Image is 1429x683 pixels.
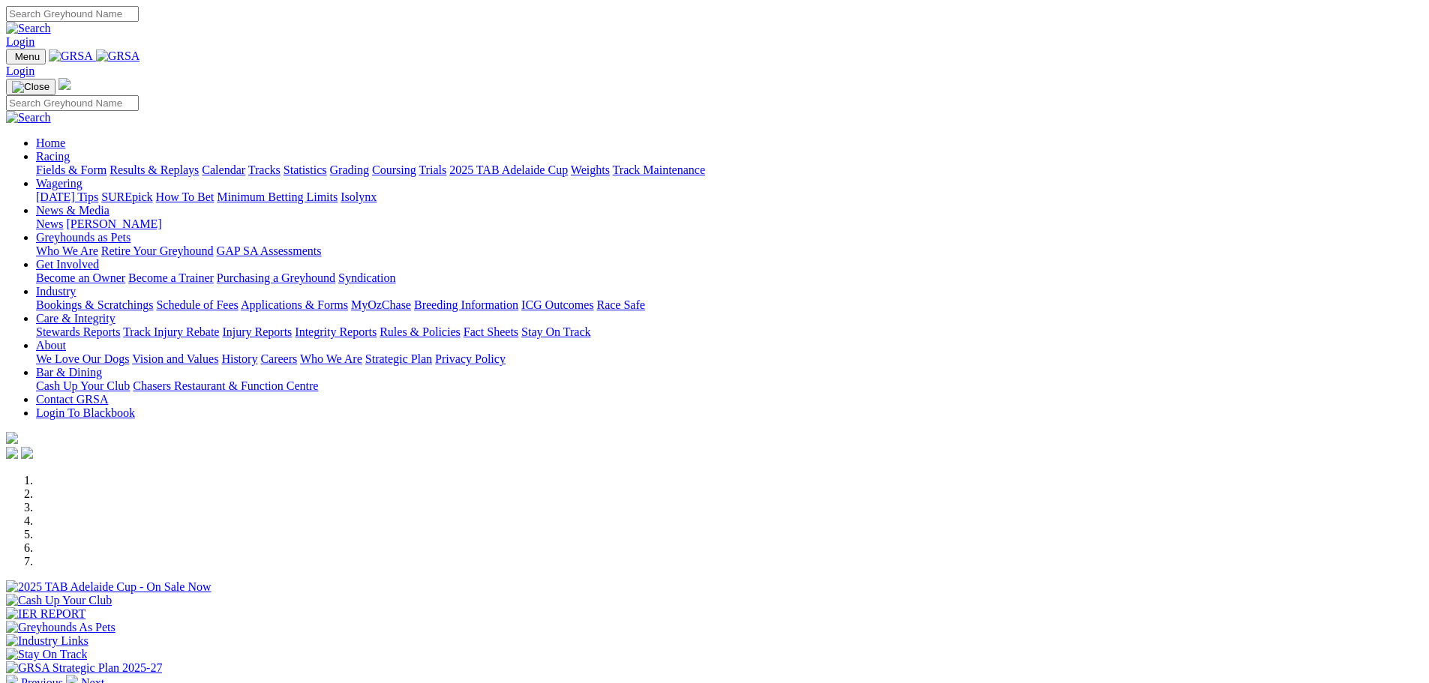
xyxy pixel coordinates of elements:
img: Close [12,81,50,93]
a: GAP SA Assessments [217,244,322,257]
a: Tracks [248,163,281,176]
a: Care & Integrity [36,312,116,325]
a: Schedule of Fees [156,298,238,311]
a: About [36,339,66,352]
a: Strategic Plan [365,352,432,365]
a: Isolynx [341,190,377,203]
a: Retire Your Greyhound [101,244,214,257]
a: Syndication [338,271,395,284]
img: logo-grsa-white.png [59,78,71,90]
a: ICG Outcomes [521,298,593,311]
img: Cash Up Your Club [6,594,112,607]
div: Care & Integrity [36,325,1423,339]
a: Greyhounds as Pets [36,231,131,244]
a: Grading [330,163,369,176]
a: Home [36,136,65,149]
a: Stewards Reports [36,325,120,338]
a: Minimum Betting Limits [217,190,338,203]
a: Integrity Reports [295,325,377,338]
img: Industry Links [6,634,89,648]
a: MyOzChase [351,298,411,311]
a: Track Injury Rebate [123,325,219,338]
a: History [221,352,257,365]
a: Login [6,64,35,77]
a: 2025 TAB Adelaide Cup [449,163,568,176]
span: Menu [15,51,40,62]
img: GRSA Strategic Plan 2025-27 [6,661,162,675]
img: twitter.svg [21,447,33,459]
a: We Love Our Dogs [36,352,129,365]
a: News & Media [36,204,110,217]
div: News & Media [36,217,1423,231]
a: [PERSON_NAME] [66,217,161,230]
a: Privacy Policy [435,352,506,365]
a: Coursing [372,163,416,176]
a: Fields & Form [36,163,107,176]
div: Bar & Dining [36,379,1423,393]
button: Toggle navigation [6,49,46,64]
a: Careers [260,352,297,365]
div: Get Involved [36,271,1423,285]
a: Track Maintenance [613,163,705,176]
a: Wagering [36,177,83,190]
img: Stay On Track [6,648,87,661]
a: Become a Trainer [128,271,214,284]
a: Breeding Information [414,298,518,311]
img: Greyhounds As Pets [6,621,116,634]
a: Rules & Policies [380,325,461,338]
button: Toggle navigation [6,79,56,95]
a: Get Involved [36,258,99,271]
a: Bar & Dining [36,366,102,379]
a: Chasers Restaurant & Function Centre [133,379,318,392]
a: Race Safe [596,298,644,311]
a: Login [6,35,35,48]
a: Vision and Values [132,352,218,365]
a: Industry [36,285,76,298]
a: Who We Are [300,352,362,365]
a: Racing [36,150,70,163]
a: Injury Reports [222,325,292,338]
div: Wagering [36,190,1423,204]
div: Racing [36,163,1423,177]
img: facebook.svg [6,447,18,459]
a: [DATE] Tips [36,190,98,203]
a: Cash Up Your Club [36,379,130,392]
a: News [36,217,63,230]
a: Bookings & Scratchings [36,298,153,311]
img: IER REPORT [6,607,86,621]
a: Applications & Forms [241,298,348,311]
a: Calendar [202,163,245,176]
img: Search [6,111,51,124]
div: Greyhounds as Pets [36,244,1423,258]
img: logo-grsa-white.png [6,432,18,444]
img: Search [6,22,51,35]
img: GRSA [96,49,140,63]
a: SUREpick [101,190,152,203]
a: Stay On Track [521,325,590,338]
img: 2025 TAB Adelaide Cup - On Sale Now [6,580,212,594]
a: Statistics [284,163,327,176]
a: Fact Sheets [464,325,518,338]
div: Industry [36,298,1423,312]
a: Results & Replays [110,163,199,176]
a: Trials [419,163,446,176]
input: Search [6,95,139,111]
a: Login To Blackbook [36,406,135,419]
img: GRSA [49,49,93,63]
a: Purchasing a Greyhound [217,271,335,284]
div: About [36,352,1423,366]
a: Become an Owner [36,271,125,284]
input: Search [6,6,139,22]
a: How To Bet [156,190,215,203]
a: Contact GRSA [36,393,108,406]
a: Who We Are [36,244,98,257]
a: Weights [571,163,610,176]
